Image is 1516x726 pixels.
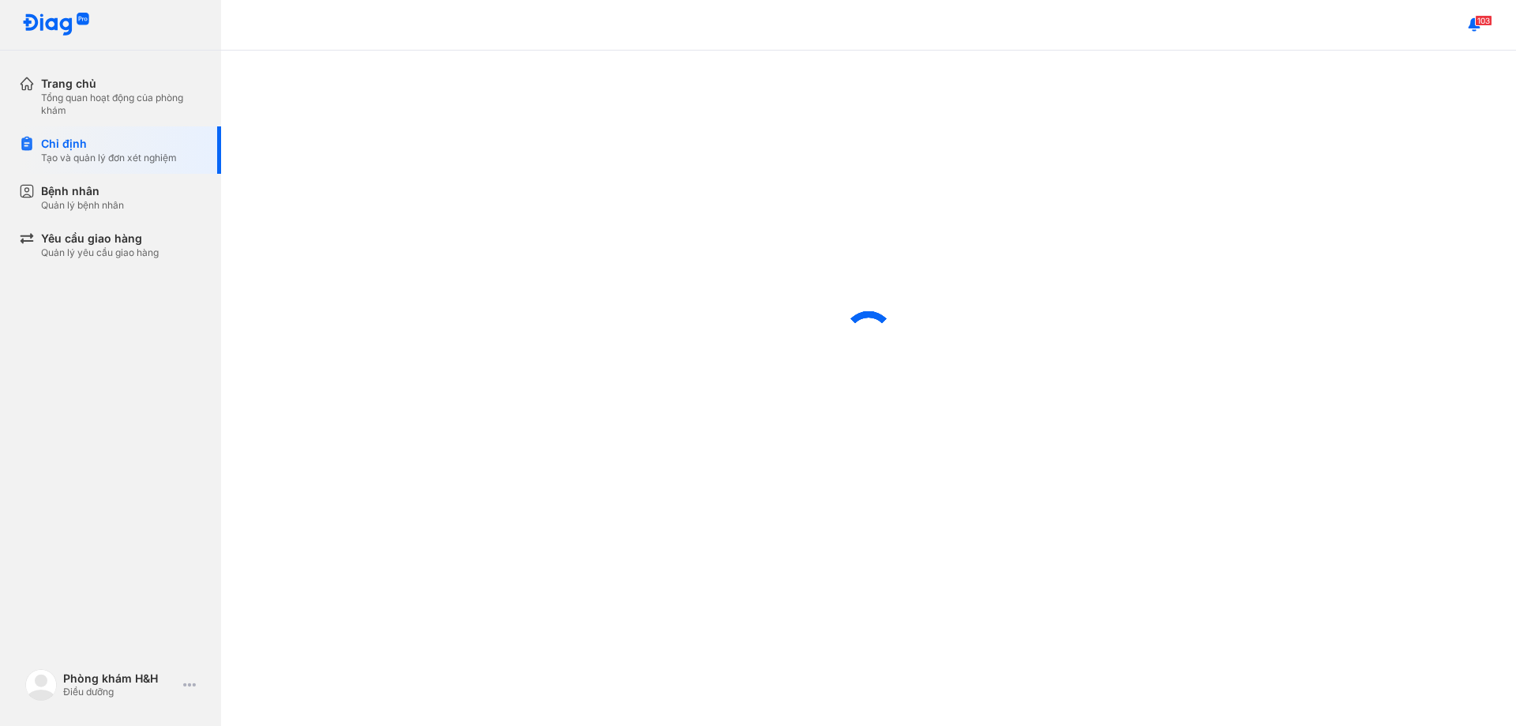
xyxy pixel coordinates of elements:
div: Tạo và quản lý đơn xét nghiệm [41,152,177,164]
img: logo [22,13,90,37]
div: Bệnh nhân [41,183,124,199]
span: 103 [1475,15,1492,26]
img: logo [25,669,57,701]
div: Tổng quan hoạt động của phòng khám [41,92,202,117]
div: Chỉ định [41,136,177,152]
div: Quản lý bệnh nhân [41,199,124,212]
div: Trang chủ [41,76,202,92]
div: Quản lý yêu cầu giao hàng [41,246,159,259]
div: Phòng khám H&H [63,671,177,686]
div: Yêu cầu giao hàng [41,231,159,246]
div: Điều dưỡng [63,686,177,698]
